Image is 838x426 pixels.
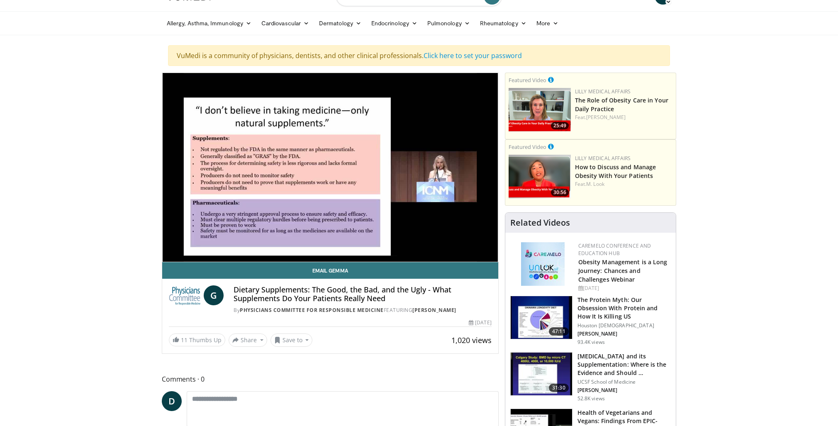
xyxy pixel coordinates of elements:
[577,296,671,321] h3: The Protein Myth: Our Obsession With Protein and How It Is Killing US
[577,331,671,337] p: [PERSON_NAME]
[509,143,546,151] small: Featured Video
[551,189,569,196] span: 30:56
[234,307,491,314] div: By FEATURING
[575,163,656,180] a: How to Discuss and Manage Obesity With Your Patients
[586,114,626,121] a: [PERSON_NAME]
[575,180,672,188] div: Feat.
[270,333,313,347] button: Save to
[240,307,384,314] a: Physicians Committee for Responsible Medicine
[162,15,256,32] a: Allergy, Asthma, Immunology
[575,155,631,162] a: Lilly Medical Affairs
[521,242,565,286] img: 45df64a9-a6de-482c-8a90-ada250f7980c.png.150x105_q85_autocrop_double_scale_upscale_version-0.2.jpg
[586,180,604,187] a: M. Look
[169,333,225,346] a: 11 Thumbs Up
[509,155,571,198] a: 30:56
[510,296,671,346] a: 47:11 The Protein Myth: Our Obsession With Protein and How It Is Killing US Houston [DEMOGRAPHIC_...
[162,73,498,262] video-js: Video Player
[162,374,499,385] span: Comments 0
[451,335,492,345] span: 1,020 views
[510,218,570,228] h4: Related Videos
[204,285,224,305] a: G
[234,285,491,303] h4: Dietary Supplements: The Good, the Bad, and the Ugly - What Supplements Do Your Patients Really Need
[511,353,572,396] img: 4bb25b40-905e-443e-8e37-83f056f6e86e.150x105_q85_crop-smart_upscale.jpg
[412,307,456,314] a: [PERSON_NAME]
[181,336,188,344] span: 11
[469,319,491,326] div: [DATE]
[511,296,572,339] img: b7b8b05e-5021-418b-a89a-60a270e7cf82.150x105_q85_crop-smart_upscale.jpg
[575,114,672,121] div: Feat.
[575,96,668,113] a: The Role of Obesity Care in Your Daily Practice
[551,122,569,129] span: 25:49
[578,285,669,292] div: [DATE]
[509,88,571,131] img: e1208b6b-349f-4914-9dd7-f97803bdbf1d.png.150x105_q85_crop-smart_upscale.png
[168,45,670,66] div: VuMedi is a community of physicians, dentists, and other clinical professionals.
[509,155,571,198] img: c98a6a29-1ea0-4bd5-8cf5-4d1e188984a7.png.150x105_q85_crop-smart_upscale.png
[577,387,671,394] p: [PERSON_NAME]
[424,51,522,60] a: Click here to set your password
[578,242,651,257] a: CaReMeLO Conference and Education Hub
[162,262,498,279] a: Email Gemma
[366,15,422,32] a: Endocrinology
[314,15,366,32] a: Dermatology
[162,391,182,411] a: D
[575,88,631,95] a: Lilly Medical Affairs
[577,322,671,329] p: Houston [DEMOGRAPHIC_DATA]
[169,285,200,305] img: Physicians Committee for Responsible Medicine
[549,384,569,392] span: 31:30
[578,258,667,283] a: Obesity Management is a Long Journey: Chances and Challenges Webinar
[577,352,671,377] h3: [MEDICAL_DATA] and its Supplementation: Where is the Evidence and Should …
[510,352,671,402] a: 31:30 [MEDICAL_DATA] and its Supplementation: Where is the Evidence and Should … UCSF School of M...
[229,333,267,347] button: Share
[577,379,671,385] p: UCSF School of Medicine
[577,395,605,402] p: 52.8K views
[422,15,475,32] a: Pulmonology
[577,339,605,346] p: 93.4K views
[256,15,314,32] a: Cardiovascular
[509,76,546,84] small: Featured Video
[549,327,569,336] span: 47:11
[509,88,571,131] a: 25:49
[475,15,531,32] a: Rheumatology
[531,15,563,32] a: More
